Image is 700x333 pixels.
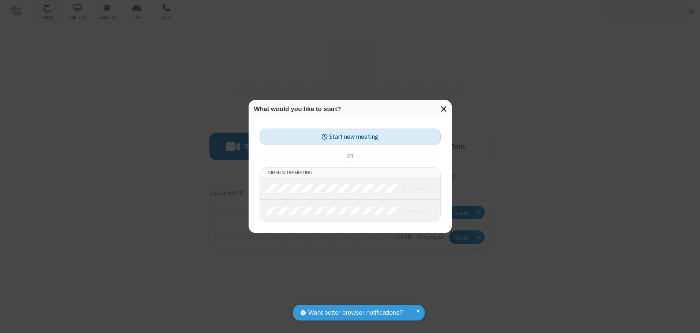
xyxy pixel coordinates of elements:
button: Start new meeting [260,129,441,145]
li: Join an active meeting [260,168,440,177]
em: in progress [402,207,429,214]
em: in progress [402,185,429,192]
span: or [344,151,356,162]
button: Close modal [436,100,452,118]
span: Want better browser notifications? [308,308,403,318]
h3: What would you like to start? [254,106,446,112]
